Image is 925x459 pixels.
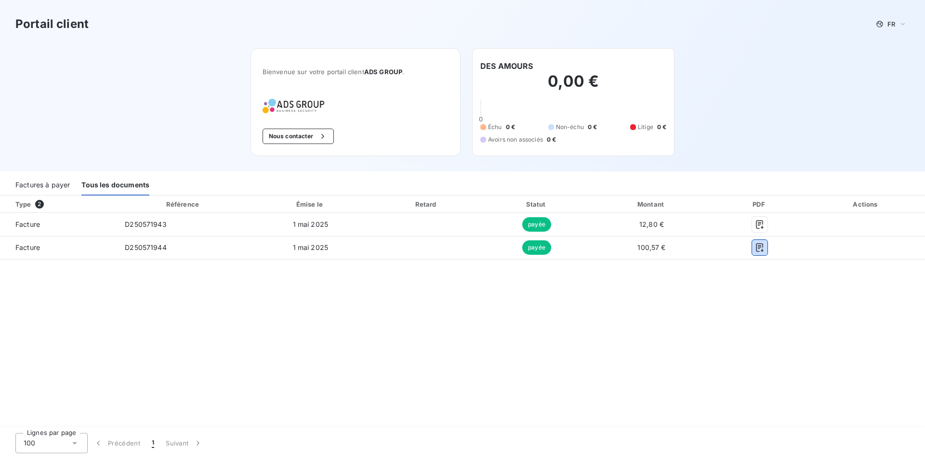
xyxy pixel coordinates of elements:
h3: Portail client [15,15,89,33]
div: PDF [714,199,806,209]
span: Non-échu [556,123,584,131]
span: D250571943 [125,220,167,228]
span: 12,80 € [639,220,664,228]
div: Statut [484,199,589,209]
button: 1 [146,433,160,453]
div: Référence [166,200,199,208]
button: Nous contacter [263,129,334,144]
img: Company logo [263,99,324,113]
span: Facture [8,220,109,229]
span: Avoirs non associés [488,135,543,144]
button: Précédent [88,433,146,453]
span: Facture [8,243,109,252]
span: payée [522,240,551,255]
span: FR [887,20,895,28]
span: 0 € [657,123,666,131]
span: payée [522,217,551,232]
span: 2 [35,200,44,209]
h2: 0,00 € [480,72,666,101]
div: Type [10,199,115,209]
div: Retard [373,199,480,209]
span: 0 € [588,123,597,131]
span: 0 € [506,123,515,131]
div: Tous les documents [81,175,149,196]
button: Suivant [160,433,209,453]
span: Échu [488,123,502,131]
span: 0 [479,115,483,123]
span: 0 € [547,135,556,144]
span: Litige [638,123,653,131]
span: 100,57 € [637,243,665,251]
span: 1 mai 2025 [293,243,329,251]
span: Bienvenue sur votre portail client . [263,68,449,76]
div: Actions [809,199,923,209]
span: D250571944 [125,243,167,251]
span: 1 mai 2025 [293,220,329,228]
h6: DES AMOURS [480,60,533,72]
span: 100 [24,438,35,448]
span: ADS GROUP [364,68,402,76]
span: 1 [152,438,154,448]
div: Factures à payer [15,175,70,196]
div: Montant [593,199,710,209]
div: Émise le [252,199,370,209]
